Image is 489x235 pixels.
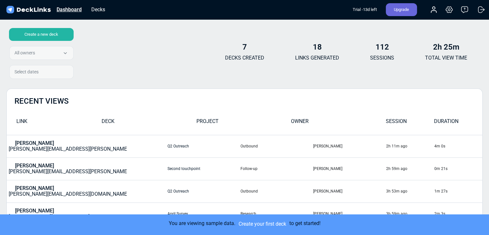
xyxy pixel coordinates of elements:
[386,188,434,194] div: 3h 53m ago
[291,117,386,129] div: OWNER
[196,117,291,129] div: PROJECT
[9,28,74,41] div: Create a new deck
[370,54,394,62] p: SESSIONS
[434,143,482,149] div: 4m 0s
[235,220,289,228] a: Create your first deck
[289,220,321,227] p: to get started!
[14,97,69,106] h2: RECENT VIEWS
[169,220,235,227] p: You are viewing sample data.
[88,5,108,14] div: Decks
[225,54,264,62] p: DECKS CREATED
[240,157,313,180] td: Follow-up
[376,42,389,52] b: 112
[386,3,417,16] div: Upgrade
[313,42,322,52] b: 18
[386,166,434,172] div: 2h 59m ago
[295,54,339,62] p: LINKS GENERATED
[434,166,482,172] div: 0m 21s
[313,157,386,180] td: [PERSON_NAME]
[5,5,52,14] img: DeckLinks
[386,143,434,149] div: 2h 11m ago
[242,42,247,52] b: 7
[386,117,434,129] div: SESSION
[434,117,482,129] div: DURATION
[434,211,482,217] div: 2m 3s
[313,135,386,157] td: [PERSON_NAME]
[425,54,467,62] p: TOTAL VIEW TIME
[7,117,102,129] div: LINK
[102,117,196,129] div: DECK
[240,202,313,225] td: Research
[240,135,313,157] td: Outbound
[313,202,386,225] td: [PERSON_NAME]
[240,180,313,202] td: Outbound
[353,3,377,16] div: Trial - 13 d left
[434,188,482,194] div: 1m 27s
[386,211,434,217] div: 3h 59m ago
[53,5,85,14] div: Dashboard
[433,42,459,52] b: 2h 25m
[313,180,386,202] td: [PERSON_NAME]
